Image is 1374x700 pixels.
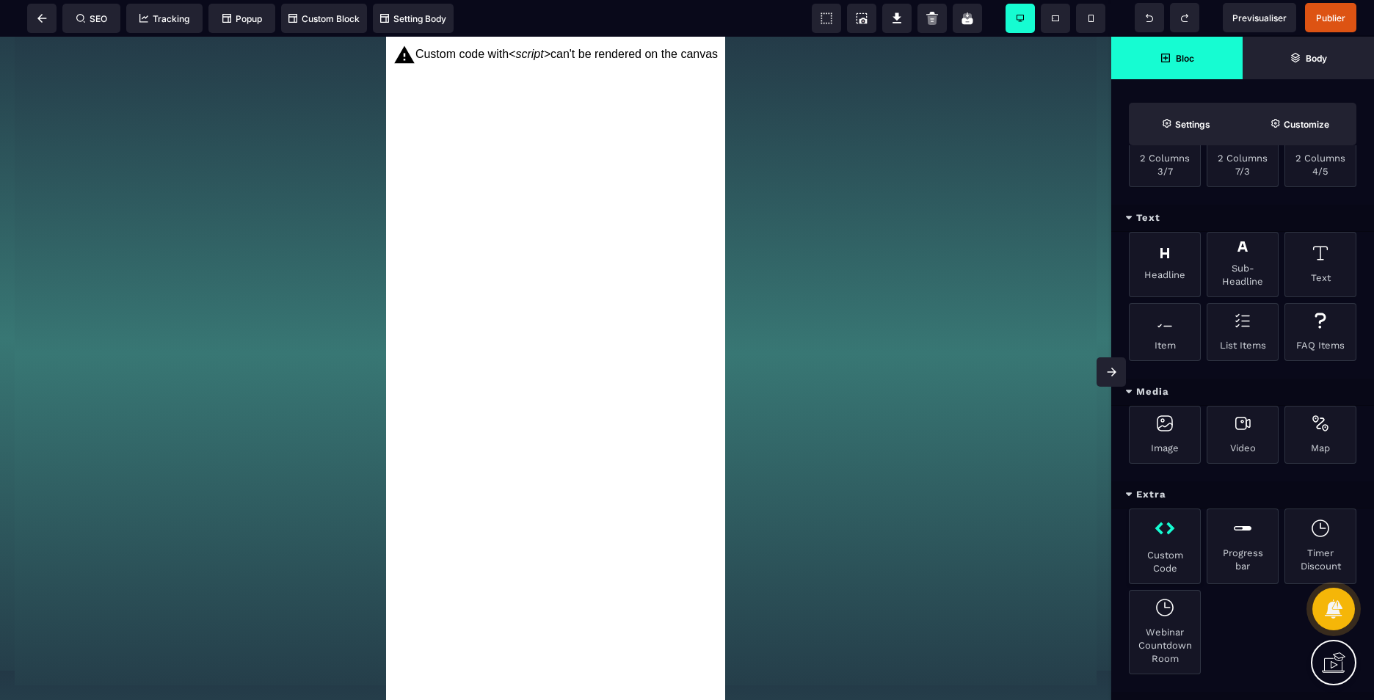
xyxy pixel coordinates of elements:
[1284,119,1329,130] strong: Customize
[1223,3,1296,32] span: Preview
[1111,37,1243,79] span: Open Blocks
[1207,116,1279,187] div: 2 Columns 7/3
[1284,116,1356,187] div: 2 Columns 4/5
[1129,116,1201,187] div: 2 Columns 3/7
[847,4,876,33] span: Screenshot
[1111,205,1374,232] div: Text
[1232,12,1287,23] span: Previsualiser
[1316,12,1345,23] span: Publier
[1207,232,1279,297] div: Sub-Headline
[222,13,262,24] span: Popup
[812,4,841,33] span: View components
[1207,508,1279,584] div: Progress bar
[380,13,446,24] span: Setting Body
[1207,406,1279,464] div: Video
[1129,406,1201,464] div: Image
[1284,406,1356,464] div: Map
[1129,508,1201,584] div: Custom Code
[1111,379,1374,406] div: Media
[1129,232,1201,297] div: Headline
[1284,508,1356,584] div: Timer Discount
[1284,232,1356,297] div: Text
[1175,119,1210,130] strong: Settings
[288,13,360,24] span: Custom Block
[139,13,189,24] span: Tracking
[1111,481,1374,508] div: Extra
[1129,103,1243,145] span: Settings
[1129,303,1201,361] div: Item
[76,13,107,24] span: SEO
[1243,37,1374,79] span: Open Layer Manager
[1176,53,1194,64] strong: Bloc
[1306,53,1327,64] strong: Body
[1284,303,1356,361] div: FAQ Items
[1207,303,1279,361] div: List Items
[1243,103,1356,145] span: Open Style Manager
[1129,590,1201,674] div: Webinar Countdown Room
